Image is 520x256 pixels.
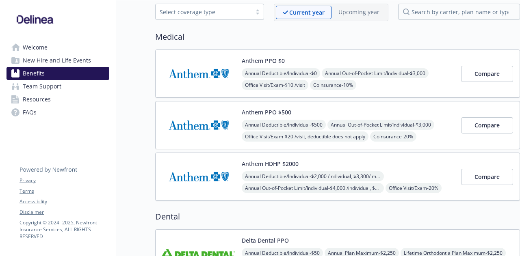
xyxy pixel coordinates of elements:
[242,56,285,65] button: Anthem PPO $0
[386,183,442,193] span: Office Visit/Exam - 20%
[6,41,109,54] a: Welcome
[242,171,384,181] span: Annual Deductible/Individual - $2,000 /individual, $3,300/ member
[242,68,320,78] span: Annual Deductible/Individual - $0
[474,173,500,181] span: Compare
[162,159,235,194] img: Anthem Blue Cross carrier logo
[289,8,325,17] p: Current year
[19,177,109,184] a: Privacy
[23,93,51,106] span: Resources
[6,54,109,67] a: New Hire and Life Events
[461,169,513,185] button: Compare
[19,187,109,195] a: Terms
[327,120,434,130] span: Annual Out-of-Pocket Limit/Individual - $3,000
[19,219,109,240] p: Copyright © 2024 - 2025 , Newfront Insurance Services, ALL RIGHTS RESERVED
[19,209,109,216] a: Disclaimer
[155,31,520,43] h2: Medical
[6,80,109,93] a: Team Support
[242,159,299,168] button: Anthem HDHP $2000
[474,121,500,129] span: Compare
[474,70,500,77] span: Compare
[242,80,308,90] span: Office Visit/Exam - $10 /visit
[331,6,386,19] span: Upcoming year
[338,8,379,16] p: Upcoming year
[242,183,384,193] span: Annual Out-of-Pocket Limit/Individual - $4,000 /individual, $4,000/ member
[310,80,356,90] span: Coinsurance - 10%
[155,211,520,223] h2: Dental
[23,67,45,80] span: Benefits
[242,108,291,116] button: Anthem PPO $500
[6,106,109,119] a: FAQs
[370,131,416,142] span: Coinsurance - 20%
[23,41,48,54] span: Welcome
[242,131,368,142] span: Office Visit/Exam - $20 /visit, deductible does not apply
[19,198,109,205] a: Accessibility
[242,120,326,130] span: Annual Deductible/Individual - $500
[461,117,513,133] button: Compare
[322,68,429,78] span: Annual Out-of-Pocket Limit/Individual - $3,000
[162,108,235,142] img: Anthem Blue Cross carrier logo
[160,8,247,16] div: Select coverage type
[162,56,235,91] img: Anthem Blue Cross carrier logo
[23,54,91,67] span: New Hire and Life Events
[6,93,109,106] a: Resources
[242,236,289,245] button: Delta Dental PPO
[23,80,61,93] span: Team Support
[6,67,109,80] a: Benefits
[398,4,520,20] input: search by carrier, plan name or type
[23,106,37,119] span: FAQs
[461,66,513,82] button: Compare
